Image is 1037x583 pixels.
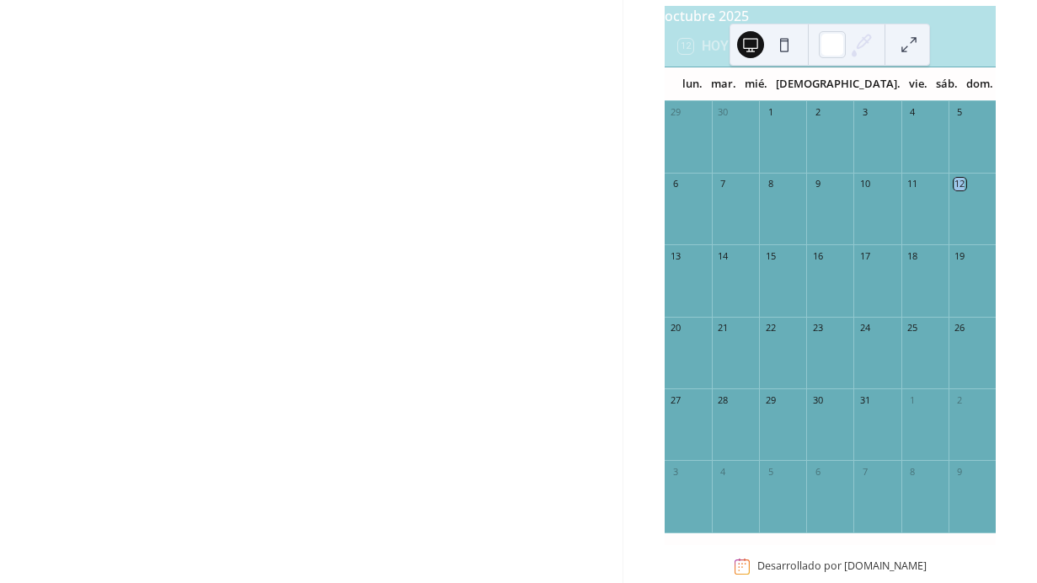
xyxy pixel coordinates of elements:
div: 6 [811,465,824,478]
div: mar. [707,67,740,101]
div: 25 [906,322,919,334]
div: 30 [717,106,730,119]
div: 13 [670,249,682,262]
div: 3 [858,106,871,119]
div: 30 [811,393,824,406]
div: 31 [858,393,871,406]
div: 9 [954,465,966,478]
div: 6 [670,178,682,190]
div: 1 [906,393,919,406]
div: 22 [764,322,777,334]
div: 21 [717,322,730,334]
div: 28 [717,393,730,406]
div: 16 [811,249,824,262]
a: [DOMAIN_NAME] [844,559,927,574]
div: lun. [678,67,707,101]
div: vie. [905,67,932,101]
div: 8 [906,465,919,478]
div: 12 [954,178,966,190]
div: 10 [858,178,871,190]
div: 4 [717,465,730,478]
div: sáb. [932,67,962,101]
div: 4 [906,106,919,119]
div: 20 [670,322,682,334]
div: 27 [670,393,682,406]
div: mié. [740,67,772,101]
div: 2 [954,393,966,406]
div: [DEMOGRAPHIC_DATA]. [772,67,905,101]
div: 15 [764,249,777,262]
div: 23 [811,322,824,334]
div: 7 [717,178,730,190]
div: 24 [858,322,871,334]
div: 5 [954,106,966,119]
div: dom. [962,67,997,101]
div: 3 [670,465,682,478]
div: 29 [764,393,777,406]
div: 8 [764,178,777,190]
div: 26 [954,322,966,334]
div: 9 [811,178,824,190]
div: 29 [670,106,682,119]
div: 19 [954,249,966,262]
div: 18 [906,249,919,262]
div: 1 [764,106,777,119]
div: 7 [858,465,871,478]
div: 5 [764,465,777,478]
div: Desarrollado por [757,559,927,574]
div: octubre 2025 [665,6,996,26]
div: 11 [906,178,919,190]
div: 2 [811,106,824,119]
div: 17 [858,249,871,262]
div: 14 [717,249,730,262]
